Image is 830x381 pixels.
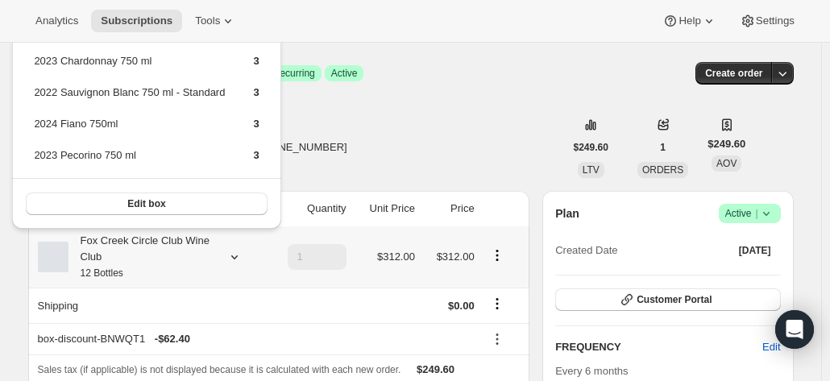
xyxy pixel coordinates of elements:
span: [DATE] [739,244,771,257]
span: Create order [705,67,762,80]
span: | [755,207,757,220]
span: Tools [195,14,220,27]
span: 3 [253,55,259,67]
span: 1 [660,141,666,154]
button: [DATE] [729,239,781,262]
span: 3 [253,118,259,130]
span: Created Date [555,242,617,259]
span: Sales tax (if applicable) is not displayed because it is calculated with each new order. [38,364,401,375]
span: Active [331,67,358,80]
button: Tools [185,10,246,32]
span: Recurring [273,67,315,80]
span: $312.00 [377,251,415,263]
span: Subscriptions [101,14,172,27]
button: Edit [753,334,790,360]
td: 2022 Sauvignon Blanc 750 ml - Standard [33,84,226,114]
td: 2023 Chardonnay 750 ml [33,52,226,82]
span: Help [679,14,700,27]
span: Settings [756,14,795,27]
span: $0.00 [448,300,475,312]
h2: FREQUENCY [555,339,762,355]
span: $312.00 [437,251,475,263]
th: Quantity [265,191,351,226]
span: 3 [253,86,259,98]
button: Edit box [26,193,267,215]
th: Shipping [28,288,266,323]
h2: Plan [555,205,579,222]
div: box-discount-BNWQT1 [38,331,475,347]
td: 2023 Pecorino 750 ml [33,147,226,176]
span: $249.60 [417,363,454,375]
button: 1 [650,136,675,159]
span: AOV [716,158,737,169]
div: Open Intercom Messenger [775,310,814,349]
span: Active [725,205,774,222]
span: ORDERS [642,164,683,176]
button: Product actions [484,246,510,264]
span: LTV [583,164,600,176]
span: Analytics [35,14,78,27]
span: Every 6 months [555,365,628,377]
span: $249.60 [708,136,745,152]
span: 3 [253,149,259,161]
button: Settings [730,10,804,32]
span: Customer Portal [637,293,712,306]
th: Unit Price [351,191,420,226]
button: Create order [695,62,772,85]
button: Subscriptions [91,10,182,32]
div: Fox Creek Circle Club Wine Club [68,233,214,281]
button: Analytics [26,10,88,32]
span: Edit box [127,197,165,210]
button: Customer Portal [555,288,780,311]
button: Help [653,10,726,32]
span: - $62.40 [155,331,190,347]
button: Shipping actions [484,295,510,313]
small: 12 Bottles [81,267,123,279]
th: Price [420,191,479,226]
td: 2024 Fiano 750ml [33,115,226,145]
button: $249.60 [564,136,618,159]
span: Edit [762,339,780,355]
span: $249.60 [574,141,608,154]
